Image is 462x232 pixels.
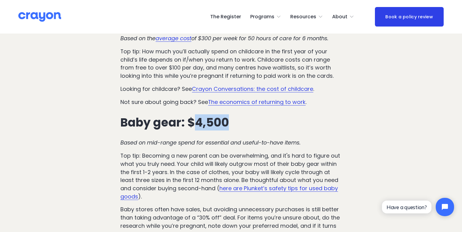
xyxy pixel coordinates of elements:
[377,193,459,221] iframe: Tidio Chat
[375,7,444,27] a: Book a policy review
[120,48,341,80] p: Top tip: How much you’ll actually spend on childcare in the first year of your child’s life depen...
[290,12,323,22] a: folder dropdown
[18,12,61,22] img: Crayon
[210,12,241,22] a: The Register
[120,116,341,129] h3: Baby gear: $4,500
[120,139,301,146] em: Based on mid-range spend for essential and useful-to-have items.
[120,152,341,201] p: Top tip: Becoming a new parent can be overwhelming, and it's hard to figure out what you truly ne...
[332,12,347,21] span: About
[120,184,338,200] a: here are Plunket’s safety tips for used baby goods
[192,85,313,93] a: Crayon Conversations: the cost of childcare
[120,98,341,106] p: Not sure about going back? See .
[156,34,191,42] a: average cost
[208,98,306,106] a: The economics of returning to work
[250,12,274,21] span: Programs
[191,34,328,42] em: of $300 per week for 50 hours of care for 6 months.
[250,12,281,22] a: folder dropdown
[120,34,156,42] em: Based on the
[290,12,316,21] span: Resources
[332,12,354,22] a: folder dropdown
[120,85,341,93] p: Looking for childcare? See .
